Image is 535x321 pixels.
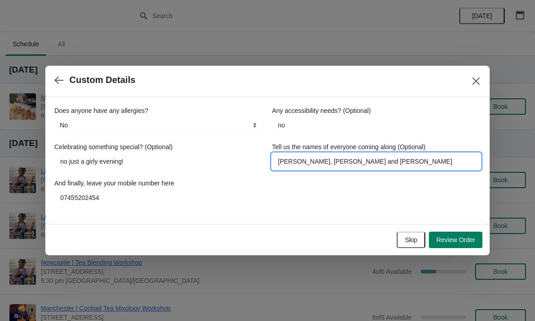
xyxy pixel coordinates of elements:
h2: Custom Details [69,75,136,85]
label: Tell us the names of everyone coming along (Optional) [272,142,426,151]
button: Skip [397,232,425,248]
label: Does anyone have any allergies? [54,106,148,115]
button: Review Order [429,232,482,248]
span: Skip [405,236,417,243]
label: Any accessibility needs? (Optional) [272,106,371,115]
label: And finally, leave your mobile number here [54,179,174,188]
button: Close [468,73,484,89]
label: Celebrating something special? (Optional) [54,142,173,151]
span: Review Order [436,236,475,243]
